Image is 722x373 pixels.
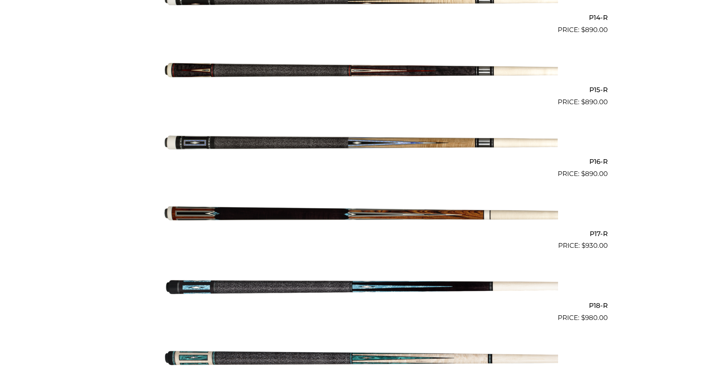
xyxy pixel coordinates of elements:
[581,170,585,178] span: $
[164,110,558,176] img: P16-R
[581,98,608,106] bdi: 890.00
[164,38,558,104] img: P15-R
[114,11,608,25] h2: P14-R
[164,254,558,320] img: P18-R
[114,82,608,97] h2: P15-R
[582,242,585,249] span: $
[114,182,608,251] a: P17-R $930.00
[114,226,608,241] h2: P17-R
[114,254,608,323] a: P18-R $980.00
[581,314,585,321] span: $
[581,170,608,178] bdi: 890.00
[164,182,558,248] img: P17-R
[581,26,585,34] span: $
[114,155,608,169] h2: P16-R
[581,314,608,321] bdi: 980.00
[582,242,608,249] bdi: 930.00
[114,110,608,179] a: P16-R $890.00
[114,38,608,107] a: P15-R $890.00
[114,298,608,313] h2: P18-R
[581,98,585,106] span: $
[581,26,608,34] bdi: 890.00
